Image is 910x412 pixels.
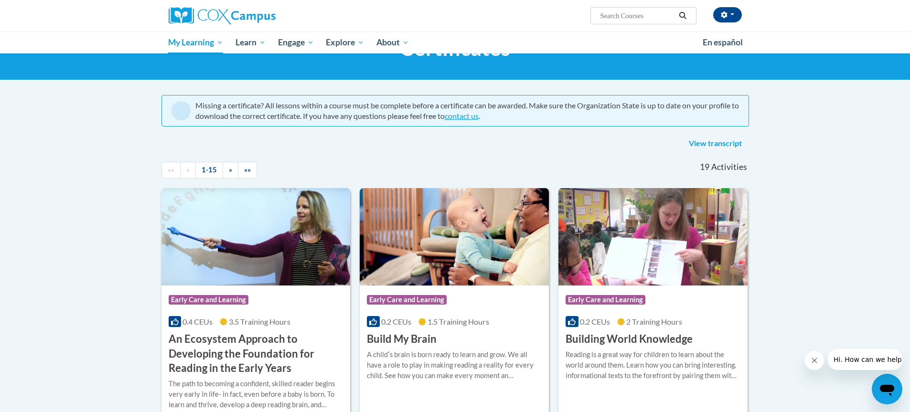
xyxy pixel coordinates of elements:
[320,32,370,53] a: Explore
[367,332,437,347] h3: Build My Brain
[168,37,223,48] span: My Learning
[6,7,77,14] span: Hi. How can we help?
[154,32,756,53] div: Main menu
[428,317,489,326] span: 1.5 Training Hours
[711,162,747,172] span: Activities
[360,188,549,285] img: Course Logo
[828,349,902,370] iframe: Message from company
[229,166,232,174] span: »
[272,32,320,53] a: Engage
[703,37,743,47] span: En español
[168,166,174,174] span: ««
[367,349,542,381] div: A childʹs brain is born ready to learn and grow. We all have a role to play in making reading a r...
[161,188,351,285] img: Course Logo
[700,162,709,172] span: 19
[161,162,181,179] a: Begining
[872,374,902,404] iframe: Button to launch messaging window
[229,32,272,53] a: Learn
[186,166,190,174] span: «
[169,7,276,24] img: Cox Campus
[238,162,257,179] a: End
[599,10,675,21] input: Search Courses
[580,317,610,326] span: 0.2 CEUs
[367,295,447,305] span: Early Care and Learning
[169,295,248,305] span: Early Care and Learning
[278,37,314,48] span: Engage
[223,162,238,179] a: Next
[169,332,343,376] h3: An Ecosystem Approach to Developing the Foundation for Reading in the Early Years
[445,111,479,120] a: contact us
[162,32,230,53] a: My Learning
[229,317,290,326] span: 3.5 Training Hours
[566,349,740,381] div: Reading is a great way for children to learn about the world around them. Learn how you can bring...
[805,351,824,370] iframe: Close message
[169,7,350,24] a: Cox Campus
[558,188,748,285] img: Course Logo
[626,317,682,326] span: 2 Training Hours
[169,379,343,410] div: The path to becoming a confident, skilled reader begins very early in life- in fact, even before ...
[236,37,266,48] span: Learn
[696,32,749,53] a: En español
[182,317,213,326] span: 0.4 CEUs
[244,166,251,174] span: »»
[566,332,693,347] h3: Building World Knowledge
[195,100,739,121] div: Missing a certificate? All lessons within a course must be complete before a certificate can be a...
[381,317,411,326] span: 0.2 CEUs
[713,7,742,22] button: Account Settings
[566,295,645,305] span: Early Care and Learning
[682,136,749,151] a: View transcript
[180,162,196,179] a: Previous
[370,32,415,53] a: About
[326,37,364,48] span: Explore
[376,37,409,48] span: About
[675,10,690,21] button: Search
[195,162,223,179] a: 1-15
